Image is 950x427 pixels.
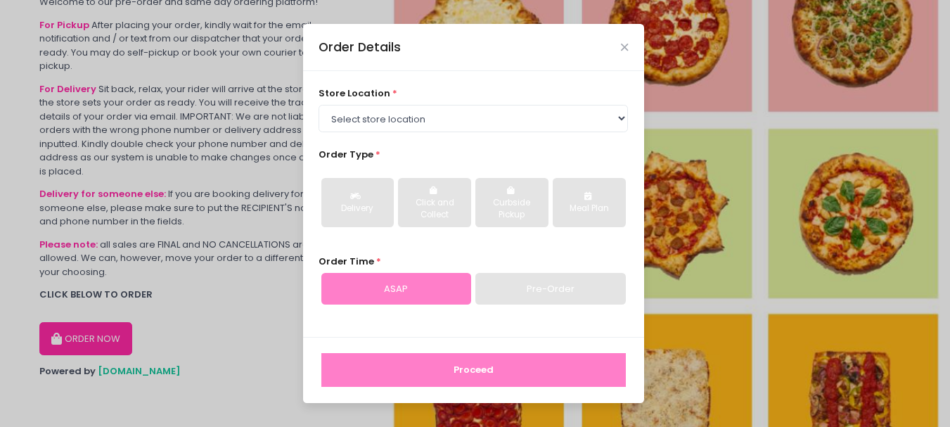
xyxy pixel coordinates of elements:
[319,148,373,161] span: Order Type
[321,178,394,227] button: Delivery
[621,44,628,51] button: Close
[331,203,384,215] div: Delivery
[319,38,401,56] div: Order Details
[321,353,626,387] button: Proceed
[319,87,390,100] span: store location
[475,178,548,227] button: Curbside Pickup
[563,203,615,215] div: Meal Plan
[553,178,625,227] button: Meal Plan
[408,197,461,222] div: Click and Collect
[485,197,538,222] div: Curbside Pickup
[398,178,470,227] button: Click and Collect
[319,255,374,268] span: Order Time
